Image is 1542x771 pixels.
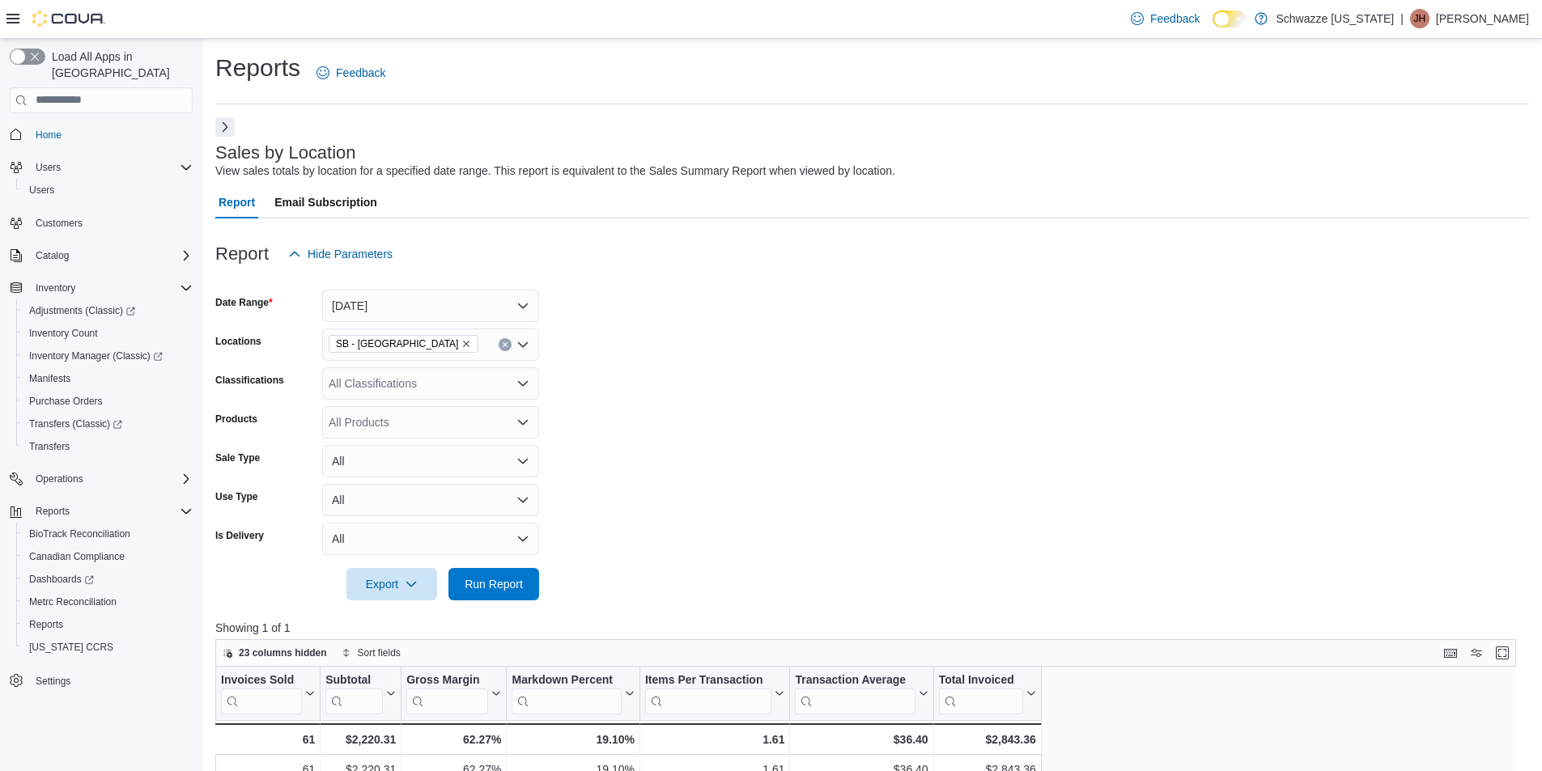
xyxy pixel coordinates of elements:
[325,672,383,714] div: Subtotal
[23,615,70,634] a: Reports
[16,636,199,659] button: [US_STATE] CCRS
[32,11,105,27] img: Cova
[1410,9,1429,28] div: Justin Heistermann
[215,296,273,309] label: Date Range
[516,377,529,390] button: Open list of options
[3,123,199,146] button: Home
[1150,11,1200,27] span: Feedback
[512,730,634,749] div: 19.10%
[282,238,399,270] button: Hide Parameters
[23,301,142,320] a: Adjustments (Classic)
[16,435,199,458] button: Transfers
[23,180,61,200] a: Users
[1441,643,1460,663] button: Keyboard shortcuts
[274,186,377,218] span: Email Subscription
[215,117,235,137] button: Next
[1213,11,1247,28] input: Dark Mode
[939,730,1036,749] div: $2,843.36
[336,65,385,81] span: Feedback
[335,643,407,663] button: Sort fields
[220,730,315,749] div: 61
[215,529,264,542] label: Is Delivery
[215,244,269,264] h3: Report
[3,468,199,490] button: Operations
[29,278,82,298] button: Inventory
[29,184,54,197] span: Users
[3,668,199,692] button: Settings
[23,414,193,434] span: Transfers (Classic)
[29,125,193,145] span: Home
[516,416,529,429] button: Open list of options
[23,615,193,634] span: Reports
[645,672,772,688] div: Items Per Transaction
[516,338,529,351] button: Open list of options
[308,246,393,262] span: Hide Parameters
[215,163,895,180] div: View sales totals by location for a specified date range. This report is equivalent to the Sales ...
[310,57,392,89] a: Feedback
[29,502,193,521] span: Reports
[16,613,199,636] button: Reports
[23,392,193,411] span: Purchase Orders
[939,672,1023,688] div: Total Invoiced
[29,246,193,265] span: Catalog
[16,390,199,413] button: Purchase Orders
[29,618,63,631] span: Reports
[215,143,356,163] h3: Sales by Location
[29,670,193,690] span: Settings
[16,591,199,613] button: Metrc Reconciliation
[406,672,488,714] div: Gross Margin
[23,592,123,612] a: Metrc Reconciliation
[23,547,193,566] span: Canadian Compliance
[795,730,928,749] div: $36.40
[499,338,512,351] button: Clear input
[29,469,193,489] span: Operations
[16,299,199,322] a: Adjustments (Classic)
[45,49,193,81] span: Load All Apps in [GEOGRAPHIC_DATA]
[1400,9,1404,28] p: |
[16,345,199,367] a: Inventory Manager (Classic)
[23,392,109,411] a: Purchase Orders
[16,545,199,568] button: Canadian Compliance
[29,469,90,489] button: Operations
[336,336,458,352] span: SB - [GEOGRAPHIC_DATA]
[645,672,785,714] button: Items Per Transaction
[16,367,199,390] button: Manifests
[36,217,83,230] span: Customers
[512,672,634,714] button: Markdown Percent
[795,672,915,714] div: Transaction Average
[939,672,1023,714] div: Total Invoiced
[29,502,76,521] button: Reports
[1467,643,1486,663] button: Display options
[512,672,621,688] div: Markdown Percent
[1414,9,1426,28] span: JH
[23,324,104,343] a: Inventory Count
[215,52,300,84] h1: Reports
[29,671,77,691] a: Settings
[795,672,928,714] button: Transaction Average
[16,523,199,545] button: BioTrack Reconciliation
[215,335,261,348] label: Locations
[325,672,396,714] button: Subtotal
[23,301,193,320] span: Adjustments (Classic)
[36,161,61,174] span: Users
[36,249,69,262] span: Catalog
[216,643,333,663] button: 23 columns hidden
[16,179,199,201] button: Users
[29,595,117,608] span: Metrc Reconciliation
[3,156,199,179] button: Users
[23,524,193,544] span: BioTrack Reconciliation
[3,277,199,299] button: Inventory
[346,568,437,600] button: Export
[645,672,772,714] div: Items Per Transaction
[23,592,193,612] span: Metrc Reconciliation
[29,573,94,586] span: Dashboards
[23,346,193,366] span: Inventory Manager (Classic)
[10,116,193,735] nav: Complex example
[356,568,427,600] span: Export
[239,646,327,659] span: 23 columns hidden
[23,346,169,366] a: Inventory Manager (Classic)
[29,395,103,408] span: Purchase Orders
[29,213,193,233] span: Customers
[448,568,539,600] button: Run Report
